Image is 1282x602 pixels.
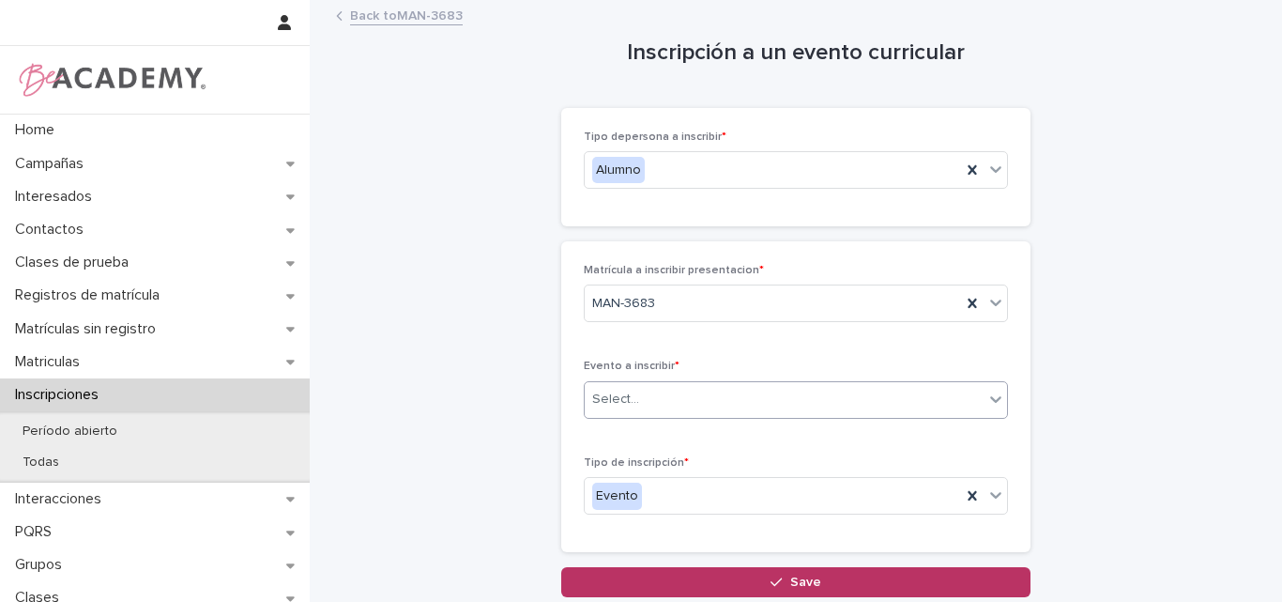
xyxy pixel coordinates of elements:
span: Tipo depersona a inscribir [584,131,726,143]
a: Back toMAN-3683 [350,4,463,25]
h1: Inscripción a un evento curricular [561,39,1030,67]
p: Contactos [8,221,99,239]
p: Matrículas sin registro [8,320,171,338]
p: Grupos [8,556,77,574]
div: Select... [592,390,639,409]
span: Tipo de inscripción [584,457,689,469]
img: WPrjXfSUmiLcdUfaYY4Q [15,61,207,99]
div: Evento [592,483,642,510]
span: MAN-3683 [592,294,655,314]
p: Todas [8,455,74,471]
p: Período abierto [8,424,132,440]
p: Campañas [8,155,99,173]
p: Home [8,121,69,139]
p: PQRS [8,523,67,541]
span: Save [790,576,821,589]
p: Interacciones [8,490,116,508]
p: Interesados [8,188,107,206]
span: Matrícula a inscribir presentacion [584,265,764,276]
p: Clases de prueba [8,254,144,271]
div: Alumno [592,157,645,184]
p: Matriculas [8,353,95,371]
button: Save [561,567,1030,597]
p: Inscripciones [8,386,114,404]
span: Evento a inscribir [584,361,679,372]
p: Registros de matrícula [8,286,175,304]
